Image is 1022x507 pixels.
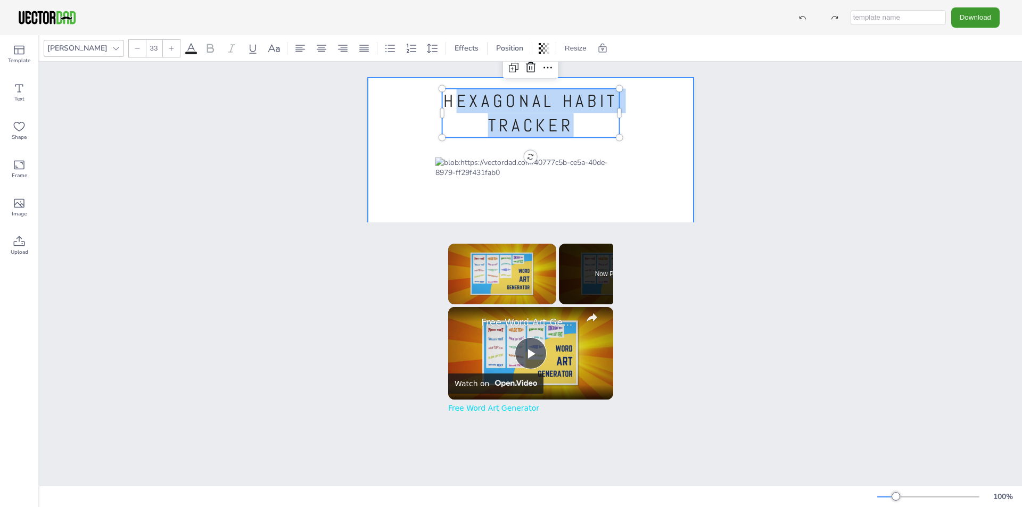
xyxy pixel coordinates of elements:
[455,379,489,388] div: Watch on
[12,210,27,218] span: Image
[17,10,77,26] img: VectorDad-1.png
[14,95,24,103] span: Text
[448,373,543,394] a: Watch on Open.Video
[561,40,591,57] button: Resize
[448,244,556,304] div: Video Player
[494,43,525,53] span: Position
[45,41,110,55] div: [PERSON_NAME]
[448,307,613,400] img: video of: Free Word Art Generator
[12,133,27,142] span: Shape
[582,307,601,327] button: share
[951,7,1000,27] button: Download
[12,171,27,180] span: Frame
[443,90,618,137] span: HEXAGONAL HABIT TRACKER
[515,337,547,369] button: Play Video
[448,307,613,400] div: Video Player
[851,10,946,25] input: template name
[8,56,30,65] span: Template
[11,248,28,256] span: Upload
[452,43,481,53] span: Effects
[455,313,476,335] a: channel logo
[448,404,539,412] a: Free Word Art Generator
[990,492,1016,502] div: 100 %
[481,317,577,328] a: Free Word Art Generator
[595,271,631,277] span: Now Playing
[491,380,537,387] img: Video channel logo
